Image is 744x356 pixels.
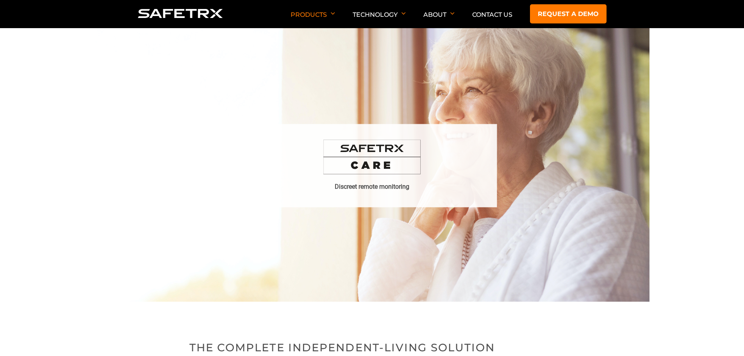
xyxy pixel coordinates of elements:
[95,28,649,302] img: Hero SafeTrx
[530,4,607,23] a: Request a demo
[472,11,512,18] a: Contact Us
[323,140,421,174] img: Elderly woman smiling
[423,11,455,28] p: About
[138,9,223,18] img: Logo SafeTrx
[401,12,406,15] img: Arrow down
[291,11,335,28] p: Products
[331,12,335,15] img: Arrow down
[353,11,406,28] p: Technology
[450,12,455,15] img: Arrow down
[335,182,409,192] h1: Discreet remote monitoring
[189,340,555,355] h2: The complete independent-living solution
